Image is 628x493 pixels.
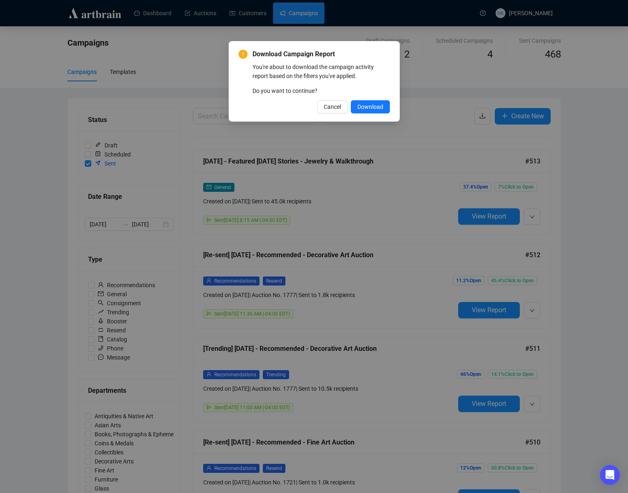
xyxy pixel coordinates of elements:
[317,100,348,113] button: Cancel
[357,102,383,111] span: Download
[351,100,390,113] button: Download
[324,102,341,111] span: Cancel
[239,50,248,59] span: exclamation-circle
[253,62,390,95] div: Do you want to continue?
[253,62,390,81] p: You're about to download the campaign activity report based on the filters you've applied.
[253,49,390,59] span: Download Campaign Report
[600,465,620,485] div: Open Intercom Messenger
